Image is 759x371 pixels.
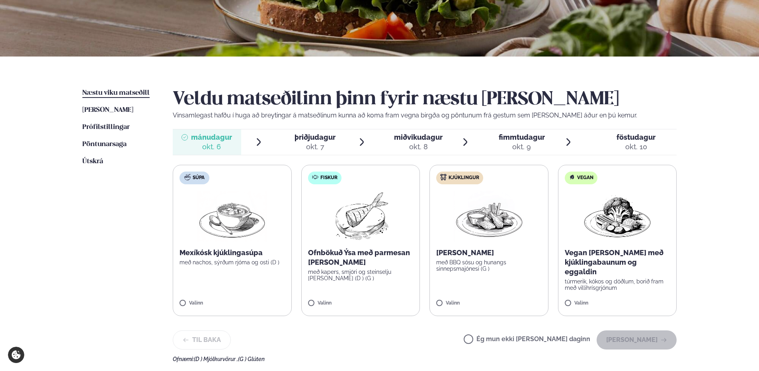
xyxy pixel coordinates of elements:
[440,174,447,180] img: chicken.svg
[173,111,677,120] p: Vinsamlegast hafðu í huga að breytingar á matseðlinum kunna að koma fram vegna birgða og pöntunum...
[173,356,677,362] div: Ofnæmi:
[617,133,656,141] span: föstudagur
[193,175,205,181] span: Súpa
[82,88,150,98] a: Næstu viku matseðill
[82,157,103,166] a: Útskrá
[191,133,232,141] span: mánudagur
[82,141,127,148] span: Pöntunarsaga
[394,142,443,152] div: okt. 8
[569,174,575,180] img: Vegan.svg
[238,356,265,362] span: (G ) Glúten
[82,124,130,131] span: Prófílstillingar
[577,175,593,181] span: Vegan
[184,174,191,180] img: soup.svg
[8,347,24,363] a: Cookie settings
[582,191,652,242] img: Vegan.png
[320,175,338,181] span: Fiskur
[449,175,479,181] span: Kjúklingur
[454,191,524,242] img: Chicken-wings-legs.png
[173,88,677,111] h2: Veldu matseðilinn þinn fyrir næstu [PERSON_NAME]
[82,158,103,165] span: Útskrá
[499,133,545,141] span: fimmtudagur
[308,248,414,267] p: Ofnbökuð Ýsa með parmesan [PERSON_NAME]
[82,123,130,132] a: Prófílstillingar
[325,191,396,242] img: Fish.png
[308,269,414,281] p: með kapers, smjöri og steinselju [PERSON_NAME] (D ) (G )
[82,105,133,115] a: [PERSON_NAME]
[173,330,231,350] button: Til baka
[565,248,670,277] p: Vegan [PERSON_NAME] með kjúklingabaunum og eggaldin
[180,259,285,266] p: með nachos, sýrðum rjóma og osti (D )
[394,133,443,141] span: miðvikudagur
[295,133,336,141] span: þriðjudagur
[617,142,656,152] div: okt. 10
[436,259,542,272] p: með BBQ sósu og hunangs sinnepsmajónesi (G )
[191,142,232,152] div: okt. 6
[295,142,336,152] div: okt. 7
[82,107,133,113] span: [PERSON_NAME]
[197,191,267,242] img: Soup.png
[82,90,150,96] span: Næstu viku matseðill
[597,330,677,350] button: [PERSON_NAME]
[436,248,542,258] p: [PERSON_NAME]
[194,356,238,362] span: (D ) Mjólkurvörur ,
[82,140,127,149] a: Pöntunarsaga
[180,248,285,258] p: Mexíkósk kjúklingasúpa
[499,142,545,152] div: okt. 9
[312,174,318,180] img: fish.svg
[565,278,670,291] p: túrmerik, kókos og döðlum, borið fram með villihrísgrjónum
